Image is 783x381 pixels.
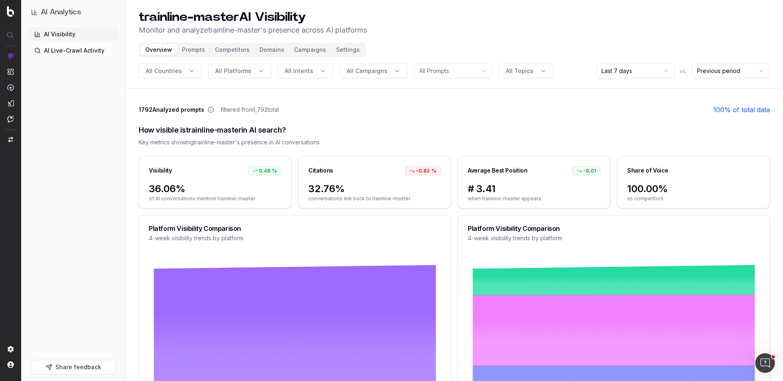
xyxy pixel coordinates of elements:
a: 100% of total data [713,105,770,115]
span: 32.76% [308,182,441,195]
img: Intelligence [7,68,14,75]
span: All Platforms [215,67,251,75]
div: Platform Visibility Comparison [149,225,441,232]
span: when trainline-master appears [468,195,600,202]
a: AI Visibility [28,28,119,41]
div: Average Best Position [468,166,528,175]
div: 4-week visibility trends by platform [149,234,441,242]
img: Assist [7,115,14,122]
span: All Intents [285,67,313,75]
img: Botify logo [7,6,14,17]
button: Share feedback [31,360,115,374]
button: Domains [254,44,289,55]
div: Key metrics showing trainline-master 's presence in AI conversations [139,138,770,146]
button: Overview [140,44,177,55]
span: 100.00% [627,182,760,195]
div: Citations [308,166,333,175]
button: Settings [331,44,365,55]
img: My account [7,361,14,368]
span: of AI conversations mention trainline-master [149,195,281,202]
div: -0.82 [405,166,441,175]
span: All Campaigns [347,67,387,75]
button: AI Analytics [31,7,115,18]
span: vs. [679,67,687,75]
div: 4-week visibility trends by platform [468,234,760,242]
div: Platform Visibility Comparison [468,225,760,232]
span: % [431,168,436,174]
img: Setting [7,346,14,352]
iframe: Intercom live chat [755,353,775,373]
p: Monitor and analyze trainline-master 's presence across AI platforms [139,24,367,36]
span: # 3.41 [468,182,600,195]
span: % [272,168,277,174]
span: vs competitors [627,195,760,202]
span: 36.06% [149,182,281,195]
button: Prompts [177,44,210,55]
h1: trainline-master AI Visibility [139,10,367,24]
div: 0.48 [248,166,281,175]
span: filtered from 1,792 total [221,106,279,114]
button: Campaigns [289,44,331,55]
span: All Countries [146,67,182,75]
img: Activation [7,84,14,91]
button: Competitors [210,44,254,55]
div: Visibility [149,166,172,175]
a: AI Live-Crawl Activity [28,44,119,57]
span: All Topics [506,67,533,75]
img: Analytics [7,53,14,59]
img: Studio [7,100,14,106]
div: Share of Voice [627,166,668,175]
img: Switch project [8,137,13,142]
div: How visible is trainline-master in AI search? [139,124,770,136]
span: 1792 Analyzed prompts [139,106,204,114]
span: conversations link back to trainline-master [308,195,441,202]
h1: AI Analytics [41,7,81,18]
div: -0.01 [572,166,600,175]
